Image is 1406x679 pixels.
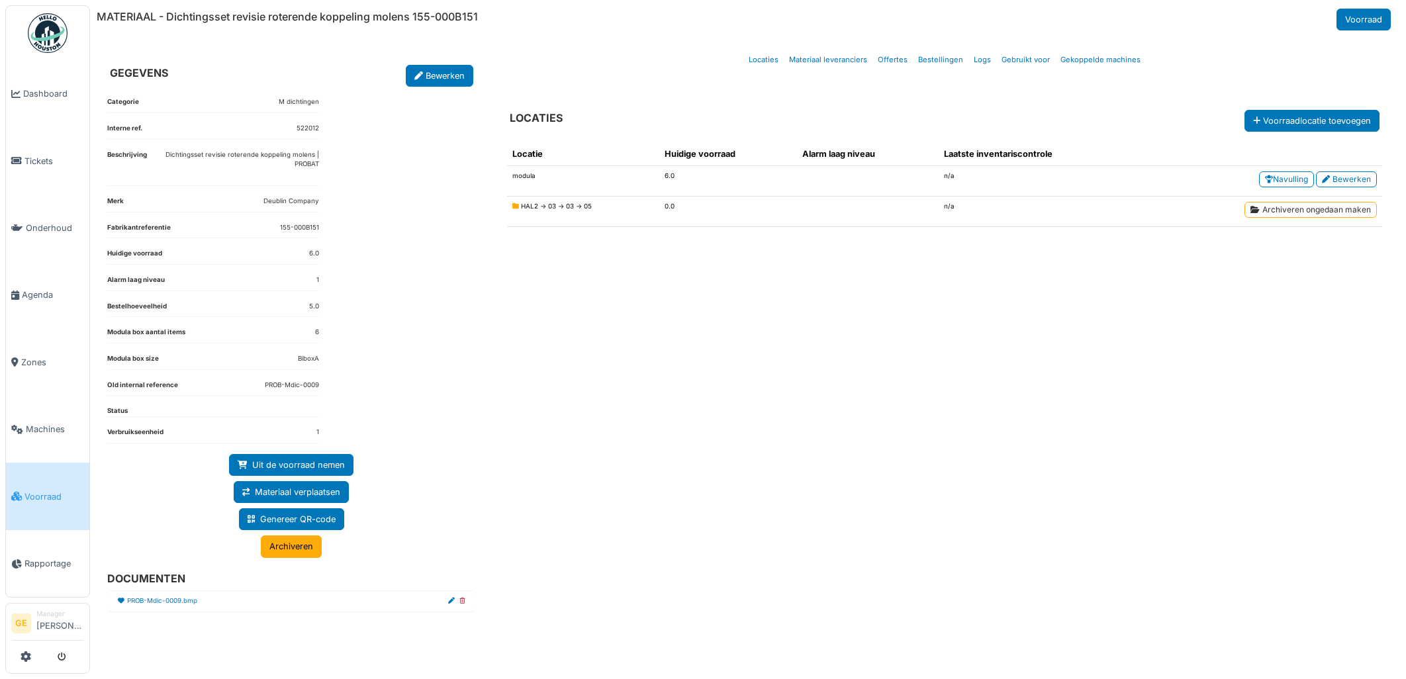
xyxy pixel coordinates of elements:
dt: Verbruikseenheid [107,428,164,443]
th: Locatie [507,142,659,166]
a: Navulling [1259,171,1314,187]
a: Bewerken [406,65,473,87]
a: Onderhoud [6,195,89,261]
dt: Alarm laag niveau [107,275,165,291]
button: Voorraadlocatie toevoegen [1244,110,1380,132]
span: Onderhoud [26,222,84,234]
li: GE [11,613,31,633]
a: Genereer QR-code [239,508,344,530]
th: Laatste inventariscontrole [939,142,1141,166]
a: Logs [968,44,996,75]
span: Machines [26,423,84,435]
td: modula [507,166,659,197]
h6: DOCUMENTEN [107,572,465,585]
dt: Modula box size [107,354,159,369]
dd: 6.0 [309,249,319,259]
a: Rapportage [6,530,89,597]
a: Archiveren ongedaan maken [1244,202,1377,218]
a: Bewerken [1316,171,1377,187]
a: Agenda [6,261,89,328]
th: Alarm laag niveau [797,142,938,166]
span: Tickets [24,155,84,167]
a: Voorraad [1336,9,1391,30]
dt: Merk [107,197,124,212]
span: Zones [21,356,84,369]
span: Agenda [22,289,84,301]
dt: Beschrijving [107,150,147,185]
dd: Deublin Company [263,197,319,206]
dd: 522012 [297,124,319,134]
a: Offertes [872,44,913,75]
td: HAL2 -> 03 -> 03 -> 05 [507,197,659,227]
a: Machines [6,396,89,463]
a: Dashboard [6,60,89,127]
dd: 5.0 [309,302,319,312]
dt: Modula box aantal items [107,328,185,343]
dt: Categorie [107,97,139,113]
dd: 6 [315,328,319,338]
a: Bestellingen [913,44,968,75]
a: GE Manager[PERSON_NAME] [11,609,84,641]
a: Materiaal verplaatsen [234,481,349,503]
li: [PERSON_NAME] [36,609,84,637]
a: Materiaal leveranciers [784,44,872,75]
span: Dashboard [23,87,84,100]
p: Dichtingsset revisie roterende koppeling molens | PROBAT [147,150,319,169]
a: Gebruikt voor [996,44,1055,75]
a: Gekoppelde machines [1055,44,1146,75]
span: Voorraad [24,490,84,503]
h6: LOCATIES [510,112,563,124]
dd: PROB-Mdic-0009 [265,381,319,390]
a: Tickets [6,127,89,194]
a: Uit de voorraad nemen [229,454,353,476]
a: Locaties [743,44,784,75]
img: Badge_color-CXgf-gQk.svg [28,13,68,53]
td: n/a [939,197,1141,227]
a: Zones [6,329,89,396]
td: n/a [939,166,1141,197]
dt: Status [107,406,128,416]
dd: 1 [316,428,319,437]
a: PROB-Mdic-0009.bmp [127,596,197,606]
dt: Interne ref. [107,124,142,139]
a: Voorraad [6,463,89,529]
dt: Old internal reference [107,381,178,396]
td: 0.0 [659,197,797,227]
div: Manager [36,609,84,619]
dd: BiboxA [298,354,319,364]
dd: 1 [316,275,319,285]
th: Huidige voorraad [659,142,797,166]
dd: M dichtingen [279,97,319,107]
dt: Bestelhoeveelheid [107,302,167,317]
td: 6.0 [659,166,797,197]
h6: GEGEVENS [110,67,168,79]
dt: Huidige voorraad [107,249,162,264]
dt: Fabrikantreferentie [107,223,171,238]
span: Rapportage [24,557,84,570]
span: Gearchiveerd [512,203,521,210]
h6: MATERIAAL - Dichtingsset revisie roterende koppeling molens 155-000B151 [97,11,478,23]
dd: 155-000B151 [280,223,319,233]
a: Archiveren [261,535,322,557]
